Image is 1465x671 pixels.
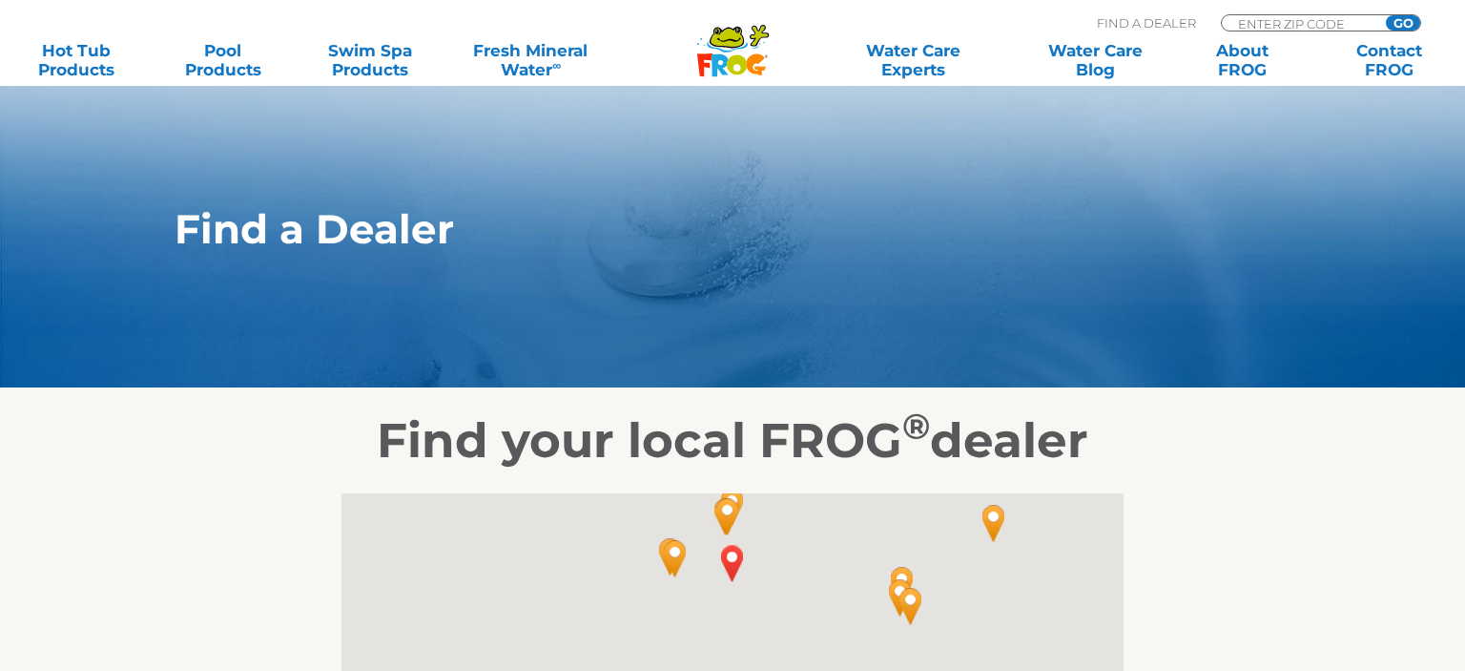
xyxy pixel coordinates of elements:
[166,41,280,79] a: PoolProducts
[1185,41,1299,79] a: AboutFROG
[880,559,924,611] div: Pools N More - 51 miles away.
[313,41,427,79] a: Swim SpaProducts
[706,491,750,542] div: Pool Patio & Spas Inc - 14 miles away.
[1386,15,1420,31] input: GO
[653,533,697,584] div: Water World - Huntington - 17 miles away.
[19,41,134,79] a: Hot TubProducts
[704,491,748,542] div: The Great Escape - Ft. Wayne - 14 miles away.
[1039,41,1153,79] a: Water CareBlog
[552,58,561,73] sup: ∞
[1331,41,1446,79] a: ContactFROG
[878,572,922,623] div: Shawnee Pools - Lima - 52 miles away.
[1097,14,1196,31] p: Find A Dealer
[902,405,930,448] sup: ®
[649,531,692,582] div: Dolby Pool & Spa Service - Huntington - 19 miles away.
[711,537,754,589] div: KINGSLAND, IN 46777
[175,206,1202,252] h1: Find a Dealer
[972,497,1016,549] div: Clearwater Pool & Spa - 80 miles away.
[460,41,603,79] a: Fresh MineralWater∞
[889,580,933,632] div: Eversole Pool & Spa and Billiards - 55 miles away.
[820,41,1005,79] a: Water CareExperts
[1236,15,1365,31] input: Zip Code Form
[146,412,1319,470] h2: Find your local FROG dealer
